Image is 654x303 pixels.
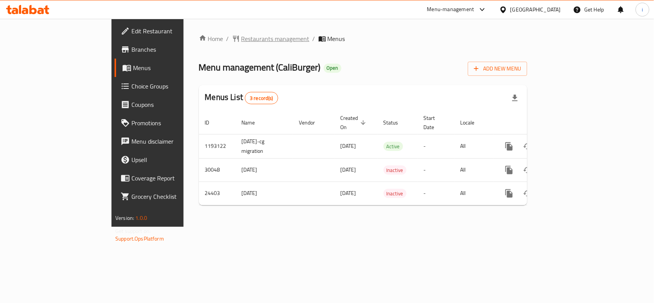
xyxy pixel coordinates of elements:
a: Branches [115,40,221,59]
li: / [313,34,315,43]
div: Open [324,64,341,73]
span: Menu disclaimer [131,137,215,146]
a: Menu disclaimer [115,132,221,151]
span: Vendor [299,118,325,127]
span: Grocery Checklist [131,192,215,201]
span: Inactive [384,166,406,175]
span: Name [242,118,265,127]
div: Menu-management [427,5,474,14]
a: Menus [115,59,221,77]
span: Restaurants management [241,34,310,43]
td: [DATE]-cg migration [236,134,293,158]
span: Branches [131,45,215,54]
button: Change Status [518,137,537,156]
span: Coverage Report [131,174,215,183]
span: Open [324,65,341,71]
span: Promotions [131,118,215,128]
table: enhanced table [199,111,580,205]
a: Coverage Report [115,169,221,187]
div: Inactive [384,165,406,175]
a: Choice Groups [115,77,221,95]
span: ID [205,118,220,127]
span: 3 record(s) [245,95,278,102]
td: - [418,158,454,182]
a: Coupons [115,95,221,114]
div: Total records count [245,92,278,104]
span: Active [384,142,403,151]
span: 1.0.0 [135,213,147,223]
button: more [500,184,518,203]
span: Choice Groups [131,82,215,91]
span: [DATE] [341,188,356,198]
span: i [642,5,643,14]
td: [DATE] [236,182,293,205]
div: Export file [506,89,524,107]
span: Locale [461,118,485,127]
nav: breadcrumb [199,34,527,43]
span: Upsell [131,155,215,164]
div: [GEOGRAPHIC_DATA] [510,5,561,14]
a: Edit Restaurant [115,22,221,40]
a: Grocery Checklist [115,187,221,206]
td: All [454,182,494,205]
span: [DATE] [341,165,356,175]
a: Restaurants management [232,34,310,43]
td: All [454,158,494,182]
button: more [500,161,518,179]
span: Created On [341,113,368,132]
button: Add New Menu [468,62,527,76]
a: Upsell [115,151,221,169]
button: Change Status [518,184,537,203]
td: - [418,134,454,158]
li: / [226,34,229,43]
a: Support.OpsPlatform [115,234,164,244]
th: Actions [494,111,580,134]
h2: Menus List [205,92,278,104]
button: Change Status [518,161,537,179]
button: more [500,137,518,156]
span: Edit Restaurant [131,26,215,36]
td: [DATE] [236,158,293,182]
span: Menus [133,63,215,72]
span: Menu management ( CaliBurger ) [199,59,321,76]
a: Promotions [115,114,221,132]
span: Status [384,118,408,127]
span: Inactive [384,189,406,198]
span: Get support on: [115,226,151,236]
td: - [418,182,454,205]
span: Menus [328,34,345,43]
span: Start Date [424,113,445,132]
span: Add New Menu [474,64,521,74]
span: Coupons [131,100,215,109]
span: Version: [115,213,134,223]
td: All [454,134,494,158]
span: [DATE] [341,141,356,151]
